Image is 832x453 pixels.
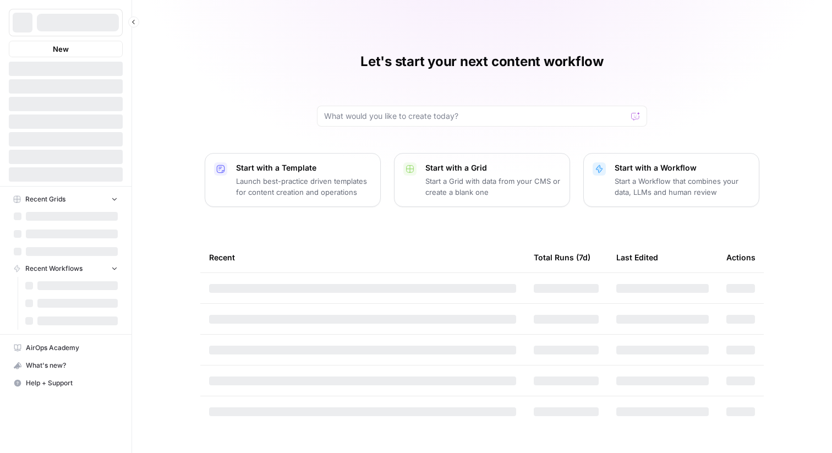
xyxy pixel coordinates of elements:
[9,41,123,57] button: New
[26,378,118,388] span: Help + Support
[9,374,123,392] button: Help + Support
[236,162,371,173] p: Start with a Template
[9,339,123,357] a: AirOps Academy
[615,176,750,198] p: Start a Workflow that combines your data, LLMs and human review
[394,153,570,207] button: Start with a GridStart a Grid with data from your CMS or create a blank one
[25,264,83,274] span: Recent Workflows
[615,162,750,173] p: Start with a Workflow
[9,191,123,208] button: Recent Grids
[53,43,69,54] span: New
[534,242,590,272] div: Total Runs (7d)
[236,176,371,198] p: Launch best-practice driven templates for content creation and operations
[9,260,123,277] button: Recent Workflows
[583,153,759,207] button: Start with a WorkflowStart a Workflow that combines your data, LLMs and human review
[324,111,627,122] input: What would you like to create today?
[205,153,381,207] button: Start with a TemplateLaunch best-practice driven templates for content creation and operations
[616,242,658,272] div: Last Edited
[9,357,122,374] div: What's new?
[726,242,756,272] div: Actions
[360,53,604,70] h1: Let's start your next content workflow
[425,176,561,198] p: Start a Grid with data from your CMS or create a blank one
[9,357,123,374] button: What's new?
[425,162,561,173] p: Start with a Grid
[26,343,118,353] span: AirOps Academy
[25,194,65,204] span: Recent Grids
[209,242,516,272] div: Recent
